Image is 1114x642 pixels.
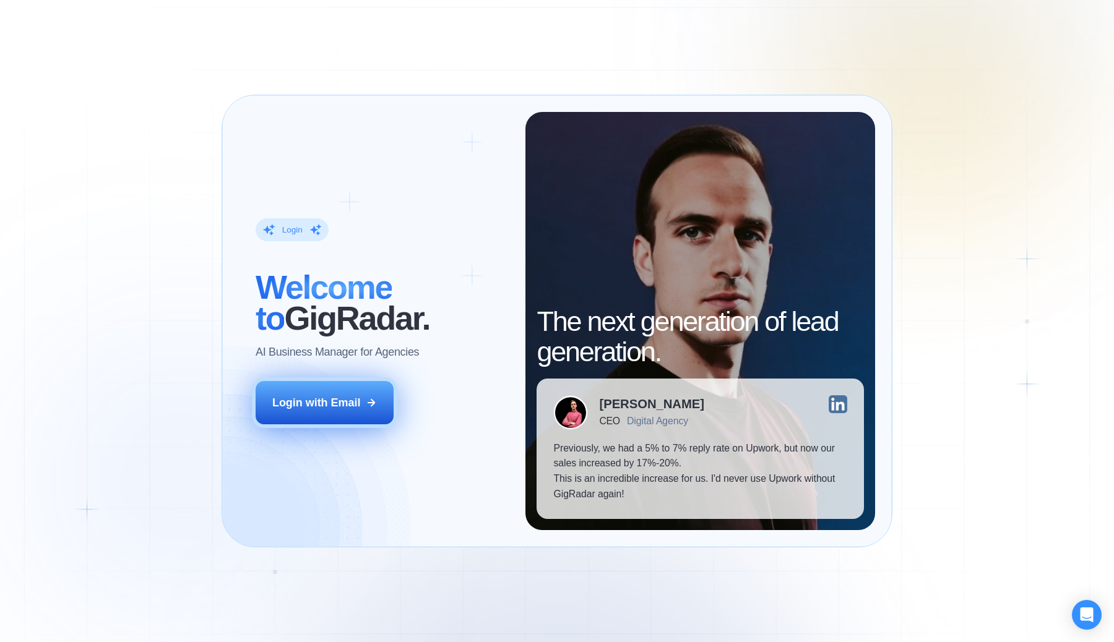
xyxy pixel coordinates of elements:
div: Open Intercom Messenger [1072,600,1102,630]
div: Digital Agency [627,416,688,427]
div: Login with Email [272,395,360,411]
p: Previously, we had a 5% to 7% reply rate on Upwork, but now our sales increased by 17%-20%. This ... [553,441,847,502]
h2: The next generation of lead generation. [537,306,863,367]
p: AI Business Manager for Agencies [256,345,419,360]
div: CEO [599,416,620,427]
div: Login [282,224,303,235]
button: Login with Email [256,381,394,424]
span: Welcome to [256,268,392,336]
h2: ‍ GigRadar. [256,272,509,333]
div: [PERSON_NAME] [599,398,704,410]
